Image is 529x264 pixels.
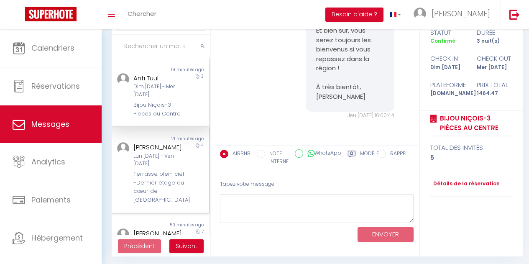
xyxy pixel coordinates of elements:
[31,156,65,167] span: Analytics
[31,195,71,205] span: Paiements
[160,222,209,228] div: 50 minutes ago
[201,142,204,149] span: 4
[430,180,500,188] a: Détails de la réservation
[471,90,518,97] div: 1464.47
[509,9,520,20] img: logout
[386,150,407,159] label: RAPPEL
[133,142,185,152] div: [PERSON_NAME]
[31,43,74,53] span: Calendriers
[432,8,490,19] span: [PERSON_NAME]
[169,239,204,254] button: Next
[117,142,129,154] img: ...
[471,54,518,64] div: check out
[133,73,185,83] div: Anti Tuul
[471,28,518,38] div: durée
[133,152,185,168] div: Lun [DATE] - Ven [DATE]
[118,239,161,254] button: Previous
[437,113,513,133] a: Bijou Niçois-3 Pièces au Centre
[160,67,209,73] div: 19 minutes ago
[133,170,185,204] div: Terrasse plein ciel -Dernier étage au cœur de [GEOGRAPHIC_DATA]
[425,90,471,97] div: [DOMAIN_NAME]
[124,242,155,250] span: Précédent
[414,8,426,20] img: ...
[430,143,513,153] div: total des invités
[325,8,383,22] button: Besoin d'aide ?
[306,112,394,120] div: Jeu [DATE] 16:00:44
[425,80,471,90] div: Plateforme
[160,136,209,142] div: 21 minutes ago
[133,101,185,118] div: Bijou Niçois-3 Pièces au Centre
[7,3,32,28] button: Ouvrir le widget de chat LiveChat
[358,227,414,242] button: ENVOYER
[117,73,129,85] img: ...
[176,242,197,250] span: Suivant
[31,81,80,91] span: Réservations
[201,73,204,79] span: 3
[128,9,156,18] span: Chercher
[31,233,83,243] span: Hébergement
[425,54,471,64] div: check in
[471,80,518,90] div: Prix total
[112,35,210,58] input: Rechercher un mot clé
[265,150,289,166] label: NOTE INTERNE
[430,153,513,163] div: 5
[360,150,382,167] label: Modèles
[471,37,518,45] div: 3 nuit(s)
[220,174,414,195] div: Tapez votre message
[425,64,471,72] div: Dim [DATE]
[228,150,250,159] label: AIRBNB
[425,28,471,38] div: statut
[25,7,77,21] img: Super Booking
[202,228,204,235] span: 7
[117,228,129,241] img: ...
[493,226,523,258] iframe: Chat
[133,228,185,238] div: [PERSON_NAME]
[430,37,455,44] span: Confirmé
[31,119,69,129] span: Messages
[303,149,341,159] label: WhatsApp
[133,83,185,99] div: Dim [DATE] - Mer [DATE]
[471,64,518,72] div: Mer [DATE]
